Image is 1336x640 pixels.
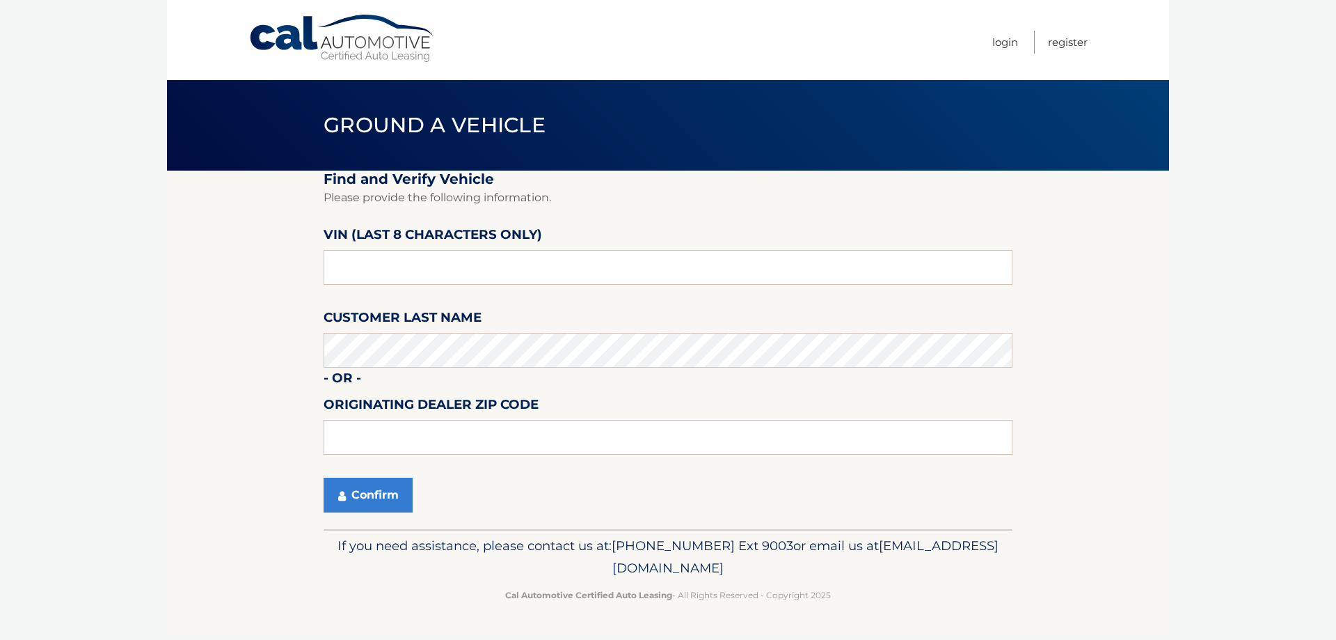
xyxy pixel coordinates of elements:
[324,394,539,420] label: Originating Dealer Zip Code
[505,590,672,600] strong: Cal Automotive Certified Auto Leasing
[1048,31,1088,54] a: Register
[324,478,413,513] button: Confirm
[992,31,1018,54] a: Login
[248,14,436,63] a: Cal Automotive
[324,224,542,250] label: VIN (last 8 characters only)
[324,112,546,138] span: Ground a Vehicle
[333,535,1003,579] p: If you need assistance, please contact us at: or email us at
[324,188,1012,208] p: Please provide the following information.
[324,171,1012,188] h2: Find and Verify Vehicle
[324,368,361,393] label: - or -
[324,307,482,333] label: Customer Last Name
[612,538,793,554] span: [PHONE_NUMBER] Ext 9003
[333,588,1003,602] p: - All Rights Reserved - Copyright 2025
